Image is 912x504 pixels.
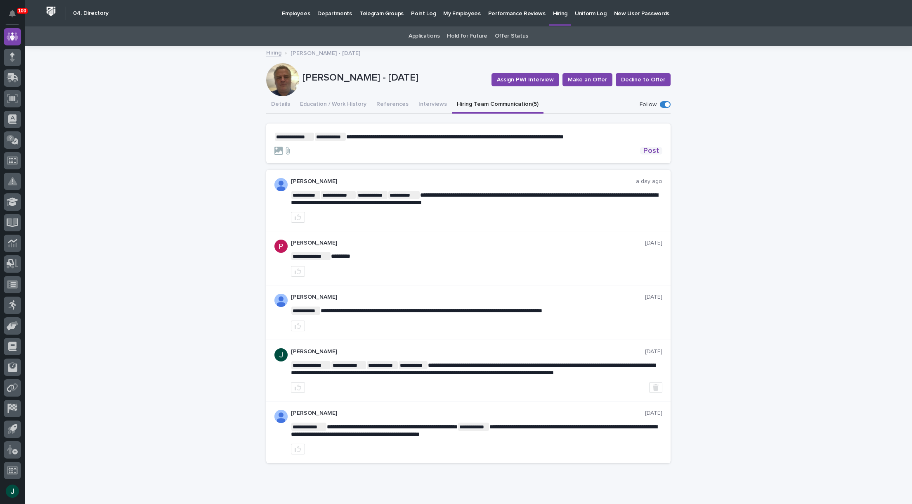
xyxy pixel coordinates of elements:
[266,96,295,114] button: Details
[295,96,371,114] button: Education / Work History
[274,240,288,253] img: ACg8ocKZHX3kFMW1pdUq3QAW4Ce5R-N_bBP0JCN15me4FXGyTyc=s96-c
[645,348,662,355] p: [DATE]
[640,147,662,155] button: Post
[568,76,607,84] span: Make an Offer
[452,96,543,114] button: Hiring Team Communication (5)
[291,294,645,301] p: [PERSON_NAME]
[291,48,360,57] p: [PERSON_NAME] - [DATE]
[274,294,288,307] img: AOh14GiWKAYVPIbfHyIkyvX2hiPF8_WCcz-HU3nlZscn=s96-c
[643,147,659,155] span: Post
[291,321,305,331] button: like this post
[4,483,21,500] button: users-avatar
[274,348,288,361] img: AATXAJzKHBjIVkmOEWMd7CrWKgKOc1AT7c5NBq-GLKw_=s96-c
[291,382,305,393] button: like this post
[291,240,645,247] p: [PERSON_NAME]
[497,76,554,84] span: Assign PWI Interview
[371,96,413,114] button: References
[10,10,21,23] div: Notifications100
[73,10,109,17] h2: 04. Directory
[266,48,281,57] a: Hiring
[274,178,288,191] img: AOh14GiWKAYVPIbfHyIkyvX2hiPF8_WCcz-HU3nlZscn=s96-c
[409,26,439,46] a: Applications
[291,266,305,277] button: like this post
[645,240,662,247] p: [DATE]
[291,348,645,355] p: [PERSON_NAME]
[636,178,662,185] p: a day ago
[302,72,485,84] p: [PERSON_NAME] - [DATE]
[645,294,662,301] p: [DATE]
[621,76,665,84] span: Decline to Offer
[291,444,305,454] button: like this post
[640,101,657,108] p: Follow
[645,410,662,417] p: [DATE]
[616,73,671,86] button: Decline to Offer
[413,96,452,114] button: Interviews
[649,382,662,393] button: Delete post
[291,178,636,185] p: [PERSON_NAME]
[18,8,26,14] p: 100
[491,73,559,86] button: Assign PWI Interview
[4,5,21,22] button: Notifications
[495,26,528,46] a: Offer Status
[291,212,305,223] button: like this post
[43,4,59,19] img: Workspace Logo
[562,73,612,86] button: Make an Offer
[447,26,487,46] a: Hold for Future
[274,410,288,423] img: AOh14GiWKAYVPIbfHyIkyvX2hiPF8_WCcz-HU3nlZscn=s96-c
[291,410,645,417] p: [PERSON_NAME]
